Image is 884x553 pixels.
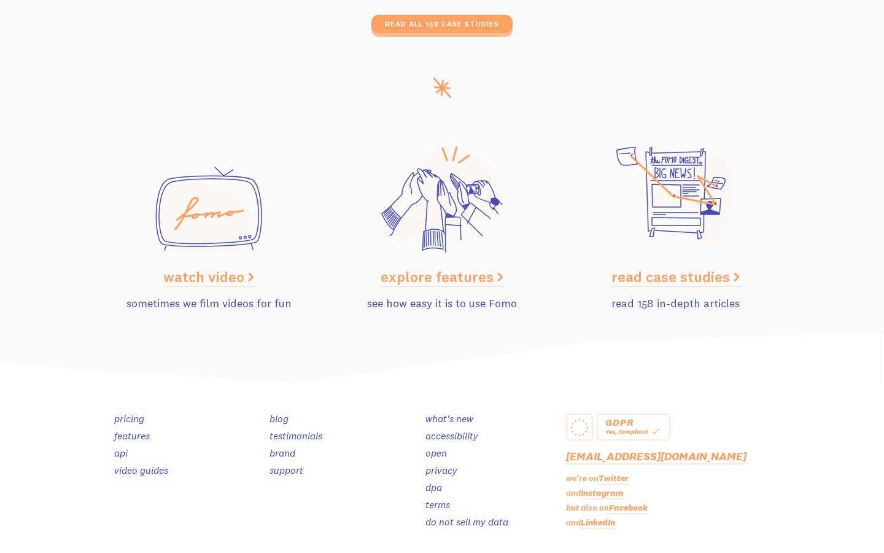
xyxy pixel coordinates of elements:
p: sometimes we film videos for fun [99,295,318,312]
a: accessibility [425,429,478,442]
a: watch video [163,267,254,286]
a: video guides [114,464,168,476]
div: GDPR [605,418,662,426]
a: api [114,447,128,459]
a: read all 158 case studies [371,15,513,33]
a: privacy [425,464,457,476]
p: read 158 in-depth articles [566,295,785,312]
a: read case studies [611,267,740,286]
a: testimonials [269,429,322,442]
a: dpa [425,481,442,493]
a: what's new [425,412,473,425]
a: LinkedIn [581,517,615,528]
a: support [269,464,303,476]
a: [EMAIL_ADDRESS][DOMAIN_NAME] [566,449,746,463]
p: but also on [566,501,785,514]
a: open [425,447,447,459]
p: we're on [566,472,785,485]
a: explore features [381,267,503,286]
p: and [566,516,785,529]
a: blog [269,412,289,425]
a: Instagram [581,487,624,498]
a: brand [269,447,295,459]
a: terms [425,498,450,511]
a: GDPR Yes, Compliant [597,414,670,441]
p: see how easy it is to use Fomo [333,295,551,312]
a: Facebook [609,502,648,513]
p: and [566,487,785,500]
a: Twitter [599,473,629,484]
div: Yes, Compliant [605,426,662,437]
a: pricing [114,412,144,425]
a: do not sell my data [425,516,508,528]
a: features [114,429,150,442]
